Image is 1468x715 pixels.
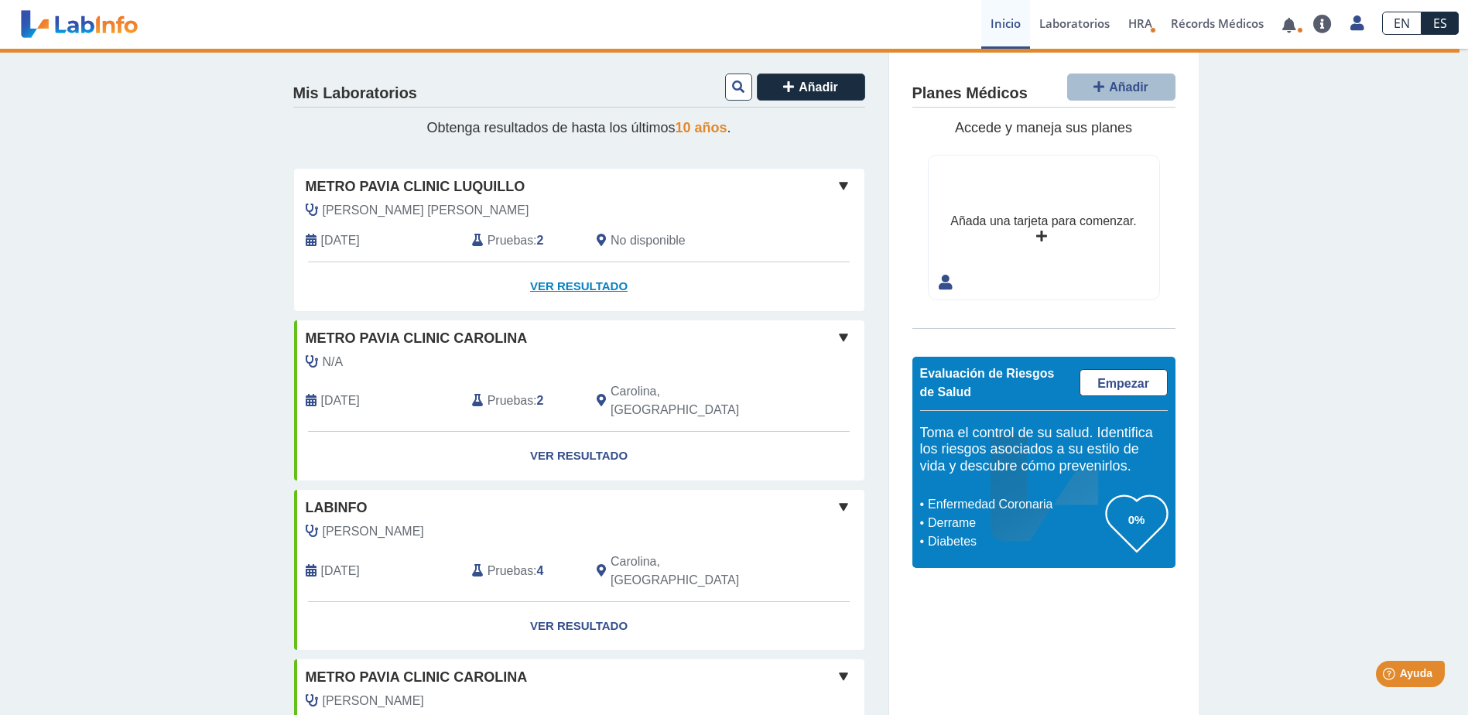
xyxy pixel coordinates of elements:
div: : [460,382,585,419]
span: Pruebas [488,392,533,410]
span: Pruebas [488,231,533,250]
a: Ver Resultado [294,262,864,311]
iframe: Help widget launcher [1330,655,1451,698]
span: Accede y maneja sus planes [955,120,1132,135]
span: 2021-06-29 [321,562,360,580]
button: Añadir [1067,74,1175,101]
span: 10 años [676,120,727,135]
a: Empezar [1080,369,1168,396]
span: N/A [323,353,344,371]
h4: Mis Laboratorios [293,84,417,103]
span: Almonte, Cesar [323,522,424,541]
div: Añada una tarjeta para comenzar. [950,212,1136,231]
h5: Toma el control de su salud. Identifica los riesgos asociados a su estilo de vida y descubre cómo... [920,425,1168,475]
div: : [460,231,585,250]
li: Diabetes [924,532,1106,551]
span: No disponible [611,231,686,250]
button: Añadir [757,74,865,101]
div: : [460,552,585,590]
span: Pruebas [488,562,533,580]
a: Ver Resultado [294,432,864,481]
span: Rosa Cruz Fernandez, Lisbeth [323,201,529,220]
b: 2 [537,394,544,407]
span: Empezar [1097,377,1149,390]
a: Ver Resultado [294,602,864,651]
a: EN [1382,12,1422,35]
li: Derrame [924,514,1106,532]
span: Añadir [1109,80,1148,94]
span: 2025-09-23 [321,231,360,250]
a: ES [1422,12,1459,35]
span: Metro Pavia Clinic Luquillo [306,176,525,197]
span: 2024-01-20 [321,392,360,410]
span: Metro Pavia Clinic Carolina [306,328,528,349]
b: 4 [537,564,544,577]
h4: Planes Médicos [912,84,1028,103]
span: HRA [1128,15,1152,31]
span: Añadir [799,80,838,94]
span: labinfo [306,498,368,518]
b: 2 [537,234,544,247]
span: Metro Pavia Clinic Carolina [306,667,528,688]
h3: 0% [1106,510,1168,529]
span: Carolina, PR [611,382,782,419]
span: Obtenga resultados de hasta los últimos . [426,120,731,135]
span: Evaluación de Riesgos de Salud [920,367,1055,399]
span: Almonte, Cesar [323,692,424,710]
span: Carolina, PR [611,552,782,590]
li: Enfermedad Coronaria [924,495,1106,514]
